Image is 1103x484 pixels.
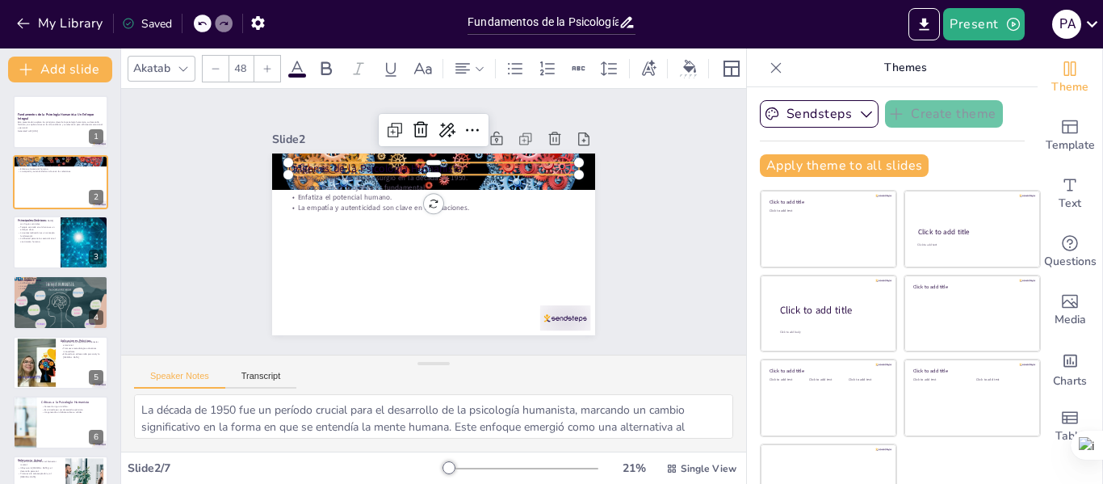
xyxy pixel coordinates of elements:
[18,473,61,478] p: Promueve la autoaceptación y el [MEDICAL_DATA].
[13,216,108,269] div: https://cdn.sendsteps.com/images/logo/sendsteps_logo_white.pnghttps://cdn.sendsteps.com/images/lo...
[636,56,661,82] div: Text effects
[288,192,579,202] p: Enfatiza el potencial humano.
[760,154,929,177] button: Apply theme to all slides
[908,8,940,40] button: Export to PowerPoint
[18,278,103,283] p: Conceptos Clave
[677,60,702,77] div: Background color
[8,57,112,82] button: Add slide
[61,340,103,346] p: Se aplica en terapia para el bienestar emocional.
[89,190,103,204] div: 2
[288,203,579,213] p: La empatía y autenticidad son clave en las relaciones.
[18,220,56,225] p: [PERSON_NAME] y [PERSON_NAME] son figuras centrales.
[41,400,103,405] p: Críticas a la Psicología Humanista
[18,282,103,285] p: La libertad personal es fundamental.
[913,378,964,382] div: Click to add text
[1052,10,1081,39] div: P a
[128,461,443,476] div: Slide 2 / 7
[1059,195,1081,213] span: Text
[809,378,845,382] div: Click to add text
[18,170,103,173] p: La empatía y autenticidad son clave en las relaciones.
[1055,311,1086,329] span: Media
[134,371,225,389] button: Speaker Notes
[122,16,172,32] div: Saved
[18,225,56,231] p: Terapia centrada en el cliente es un enfoque clave.
[41,411,103,415] p: Ha generado un debate sobre su validez.
[89,310,103,325] div: 4
[468,11,619,34] input: Insert title
[1038,339,1102,398] div: Add charts and graphs
[18,467,61,473] p: Influye en la [MEDICAL_DATA] y el desarrollo personal.
[1044,253,1097,271] span: Questions
[288,183,579,192] p: La experiencia subjetiva es fundamental.
[1038,165,1102,223] div: Add text boxes
[61,338,103,343] p: Aplicaciones Prácticas
[13,396,108,449] div: https://cdn.sendsteps.com/images/logo/sendsteps_logo_white.pnghttps://cdn.sendsteps.com/images/lo...
[18,129,103,133] p: Generated with [URL]
[770,199,885,205] div: Click to add title
[272,132,421,147] div: Slide 2
[18,120,103,129] p: Esta presentación explora los principios clave de la psicología humanista, su desarrollo históric...
[18,231,56,237] p: La autoactualización es un concepto fundamental.
[1038,107,1102,165] div: Add ready made slides
[760,100,879,128] button: Sendsteps
[885,100,1003,128] button: Create theme
[225,371,297,389] button: Transcript
[41,405,103,408] p: Carece de rigor científico.
[89,430,103,444] div: 6
[89,370,103,385] div: 5
[18,112,94,121] strong: Fundamentos de la Psicología Humanista: Un Enfoque Integral
[913,283,1029,289] div: Click to add title
[1038,48,1102,107] div: Change the overall theme
[13,336,108,389] div: https://cdn.sendsteps.com/images/logo/sendsteps_logo_white.pnghttps://cdn.sendsteps.com/images/lo...
[130,57,174,79] div: Akatab
[1055,427,1084,445] span: Table
[18,164,103,167] p: La experiencia subjetiva es fundamental.
[780,304,883,318] div: Click to add title
[61,347,103,352] p: Promueve metodologías educativas innovadoras.
[18,284,103,288] p: La responsabilidad es clave en el desarrollo personal.
[943,8,1024,40] button: Present
[89,129,103,144] div: 1
[18,461,61,466] p: Sigue siendo relevante en el bienestar mental.
[41,408,103,411] p: Es criticada por ser demasiado optimista.
[789,48,1021,87] p: Themes
[134,394,733,439] textarea: La década de 1950 fue un período crucial para el desarrollo de la psicología humanista, marcando ...
[770,378,806,382] div: Click to add text
[681,462,736,475] span: Single View
[917,243,1025,247] div: Click to add text
[18,238,56,243] p: La libertad personal es esencial en el crecimiento humano.
[61,352,103,358] p: Enfocada en el desarrollo personal y la [MEDICAL_DATA].
[976,378,1027,382] div: Click to add text
[918,227,1025,237] div: Click to add title
[12,11,110,36] button: My Library
[780,330,882,335] div: Click to add body
[1046,137,1095,154] span: Template
[1038,223,1102,281] div: Get real-time input from your audience
[18,458,61,463] p: Relevancia Actual
[89,250,103,264] div: 3
[1051,78,1088,96] span: Theme
[18,218,56,223] p: Principales Teóricos
[913,368,1029,374] div: Click to add title
[1053,372,1087,390] span: Charts
[13,155,108,208] div: https://cdn.sendsteps.com/images/logo/sendsteps_logo_white.pnghttps://cdn.sendsteps.com/images/lo...
[1038,398,1102,456] div: Add a table
[849,378,885,382] div: Click to add text
[13,276,108,329] div: https://cdn.sendsteps.com/images/logo/sendsteps_logo_white.pnghttps://cdn.sendsteps.com/images/lo...
[770,368,885,374] div: Click to add title
[13,95,108,149] div: https://cdn.sendsteps.com/images/logo/sendsteps_logo_white.pnghttps://cdn.sendsteps.com/images/lo...
[614,461,653,476] div: 21 %
[18,288,103,291] p: La búsqueda de significado es esencial para el bienestar.
[719,56,744,82] div: Layout
[1038,281,1102,339] div: Add images, graphics, shapes or video
[1052,8,1081,40] button: P a
[18,167,103,170] p: Enfatiza el potencial humano.
[288,161,579,176] p: Orígenes de la Psicología Humanista
[770,209,885,213] div: Click to add text
[18,161,103,164] p: La psicología humanista surgió en la década de 1950.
